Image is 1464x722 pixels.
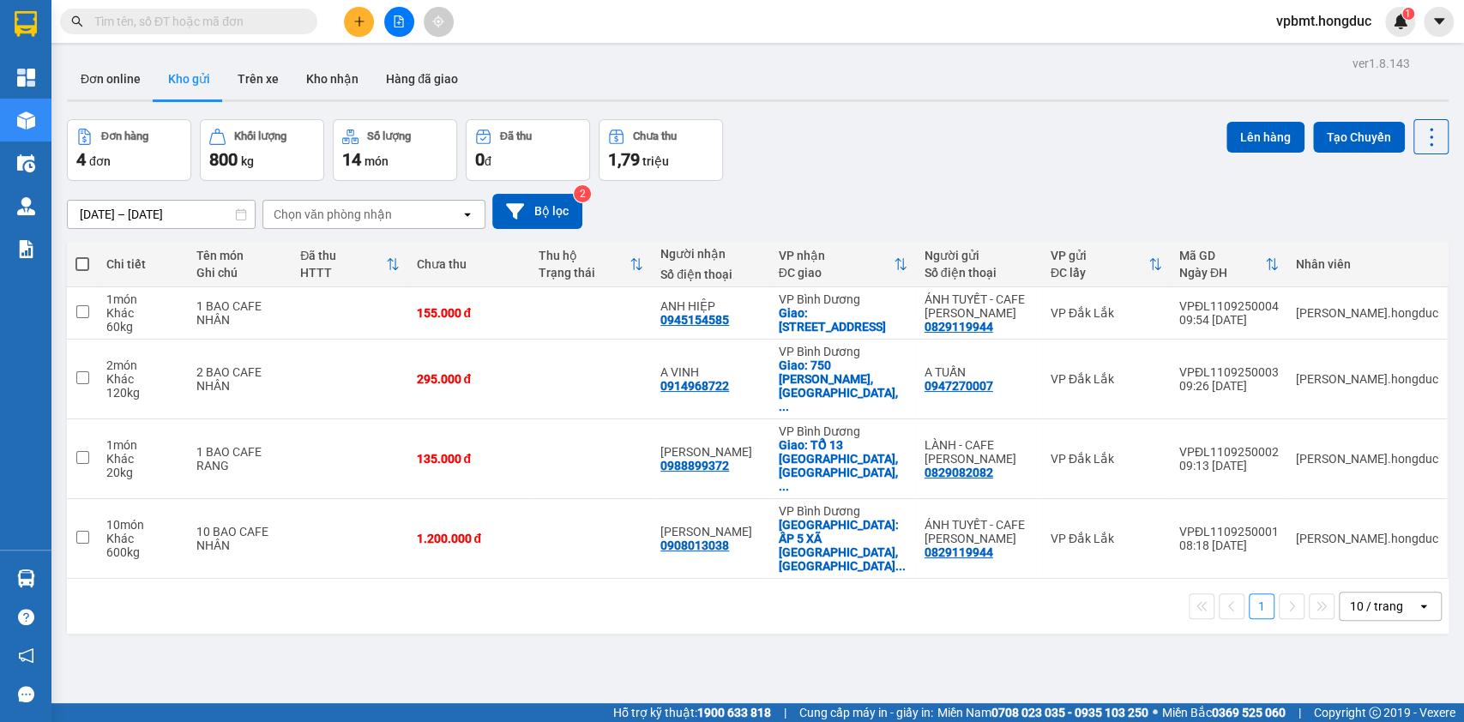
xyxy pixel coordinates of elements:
img: icon-new-feature [1393,14,1408,29]
th: Toggle SortBy [530,242,652,287]
span: | [1298,703,1301,722]
div: VP Bình Dương [779,345,907,358]
div: HTTT [300,266,385,280]
span: question-circle [18,609,34,625]
div: luan.hongduc [1296,532,1438,545]
div: ANH PHƯƠNG [660,445,761,459]
span: 1 [1405,8,1411,20]
span: 14 [342,149,361,170]
sup: 1 [1402,8,1414,20]
div: VPĐL1109250002 [1179,445,1279,459]
div: Mã GD [1179,249,1265,262]
div: ÁNH TUYẾT - CAFE CAO NGUYÊN [925,292,1033,320]
div: Số lượng [367,130,411,142]
div: VP Đắk Lắk [1051,372,1162,386]
div: luan.hongduc [1296,372,1438,386]
button: plus [344,7,374,37]
div: ANH HIỆP [660,299,761,313]
div: 1 món [106,438,179,452]
div: LÀNH - CAFE CAO NGUYÊN [925,438,1033,466]
sup: 2 [574,185,591,202]
div: Ngày ĐH [1179,266,1265,280]
img: logo-vxr [15,11,37,37]
div: Giao: 108 ĐƯỜNG 8, TRƯỜNG THẠNH, Q.9 [779,306,907,334]
div: Trạng thái [539,266,630,280]
span: Cung cấp máy in - giấy in: [799,703,933,722]
strong: 0708 023 035 - 0935 103 250 [991,706,1148,719]
div: Số điện thoại [660,268,761,281]
button: Tạo Chuyến [1313,122,1405,153]
div: Chưa thu [417,257,521,271]
div: Người nhận [660,247,761,261]
button: Kho nhận [292,58,372,99]
div: 1 BAO CAFE RANG [196,445,283,472]
span: đơn [89,154,111,168]
button: 1 [1249,593,1274,619]
div: VP nhận [779,249,894,262]
div: ver 1.8.143 [1353,54,1410,73]
div: Đã thu [500,130,532,142]
button: Đơn online [67,58,154,99]
div: ĐC giao [779,266,894,280]
div: 0829082082 [925,466,993,479]
div: 10 BAO CAFE NHÂN [196,525,283,552]
img: warehouse-icon [17,154,35,172]
div: Đã thu [300,249,385,262]
span: triệu [642,154,669,168]
button: caret-down [1424,7,1454,37]
span: món [364,154,389,168]
img: dashboard-icon [17,69,35,87]
div: 09:54 [DATE] [1179,313,1279,327]
div: A TUẤN [925,365,1033,379]
div: VP Đắk Lắk [1051,452,1162,466]
button: file-add [384,7,414,37]
span: vpbmt.hongduc [1262,10,1385,32]
span: ... [779,479,789,493]
div: VP Bình Dương [779,292,907,306]
div: 2 BAO CAFE NHÂN [196,365,283,393]
div: VPĐL1109250003 [1179,365,1279,379]
span: Hỗ trợ kỹ thuật: [613,703,771,722]
strong: 0369 525 060 [1212,706,1286,719]
button: Đơn hàng4đơn [67,119,191,181]
div: 0908013038 [660,538,729,552]
div: 120 kg [106,386,179,400]
div: VP Bình Dương [779,504,907,518]
th: Toggle SortBy [292,242,407,287]
input: Select a date range. [68,201,255,228]
button: Trên xe [224,58,292,99]
svg: open [461,208,474,221]
div: 135.000 đ [417,452,521,466]
span: ... [779,400,789,413]
div: Khác [106,306,179,320]
div: Người gửi [925,249,1033,262]
div: 60 kg [106,320,179,334]
div: VP gửi [1051,249,1148,262]
div: Nhân viên [1296,257,1438,271]
span: plus [353,15,365,27]
span: caret-down [1431,14,1447,29]
div: 1.200.000 đ [417,532,521,545]
div: ANH BẢO [660,525,761,538]
div: luan.hongduc [1296,452,1438,466]
div: Tên món [196,249,283,262]
div: 0829119944 [925,545,993,559]
div: Khác [106,372,179,386]
div: Số điện thoại [925,266,1033,280]
span: Miền Nam [937,703,1148,722]
img: warehouse-icon [17,197,35,215]
div: VP Đắk Lắk [1051,306,1162,320]
div: 10 món [106,518,179,532]
th: Toggle SortBy [1171,242,1287,287]
button: Lên hàng [1226,122,1304,153]
input: Tìm tên, số ĐT hoặc mã đơn [94,12,297,31]
span: 800 [209,149,238,170]
span: | [784,703,786,722]
span: 0 [475,149,485,170]
span: search [71,15,83,27]
button: Khối lượng800kg [200,119,324,181]
span: copyright [1369,707,1381,719]
div: VPĐL1109250001 [1179,525,1279,538]
span: ⚪️ [1153,709,1158,716]
div: 0947270007 [925,379,993,393]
